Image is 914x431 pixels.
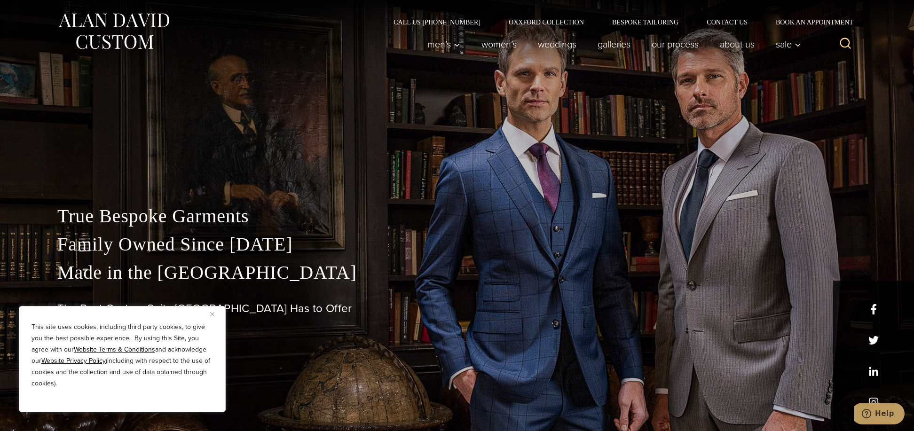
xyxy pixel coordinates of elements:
[32,321,213,389] p: This site uses cookies, including third party cookies, to give you the best possible experience. ...
[379,19,857,25] nav: Secondary Navigation
[854,403,905,426] iframe: Opens a widget where you can chat to one of our agents
[765,35,806,54] button: Sale sub menu toggle
[57,302,857,315] h1: The Best Custom Suits [GEOGRAPHIC_DATA] Has to Offer
[74,345,155,354] a: Website Terms & Conditions
[693,19,762,25] a: Contact Us
[762,19,857,25] a: Book an Appointment
[210,308,221,320] button: Close
[868,304,879,314] a: facebook
[417,35,806,54] nav: Primary Navigation
[587,35,641,54] a: Galleries
[868,397,879,407] a: instagram
[41,356,106,366] a: Website Privacy Policy
[57,202,857,287] p: True Bespoke Garments Family Owned Since [DATE] Made in the [GEOGRAPHIC_DATA]
[57,10,170,52] img: Alan David Custom
[471,35,528,54] a: Women’s
[641,35,709,54] a: Our Process
[868,335,879,345] a: x/twitter
[709,35,765,54] a: About Us
[210,312,214,316] img: Close
[379,19,495,25] a: Call Us [PHONE_NUMBER]
[834,33,857,55] button: View Search Form
[868,366,879,376] a: linkedin
[528,35,587,54] a: weddings
[417,35,471,54] button: Men’s sub menu toggle
[598,19,693,25] a: Bespoke Tailoring
[495,19,598,25] a: Oxxford Collection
